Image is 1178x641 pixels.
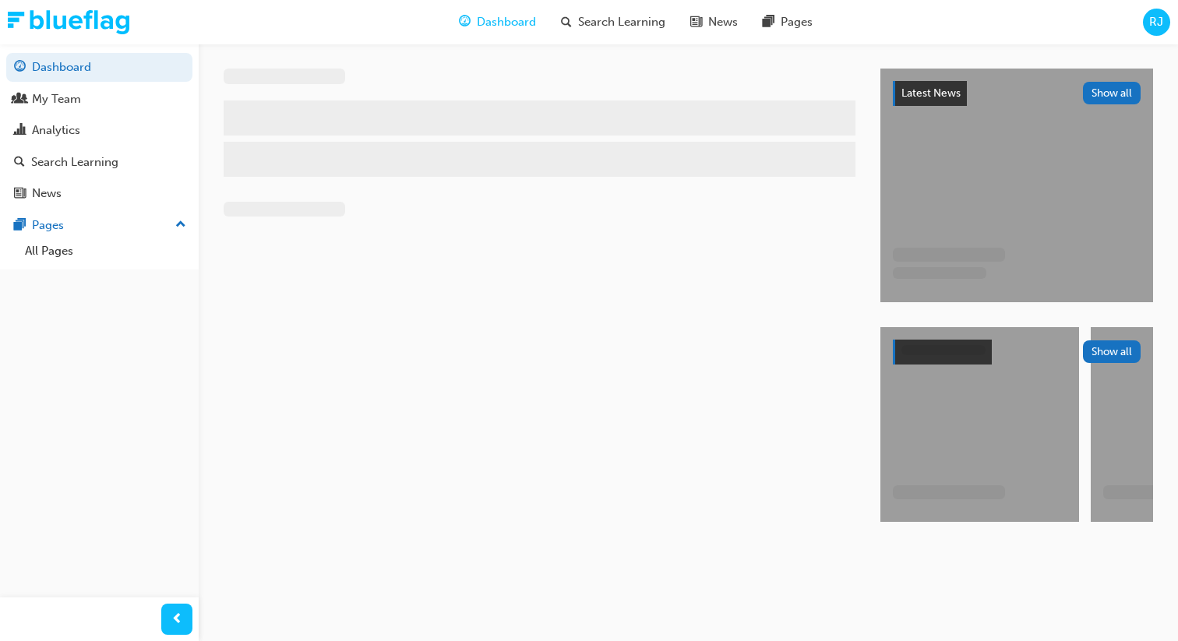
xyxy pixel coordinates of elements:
[1149,13,1163,31] span: RJ
[19,239,192,263] a: All Pages
[901,86,961,100] span: Latest News
[14,156,25,170] span: search-icon
[6,211,192,240] button: Pages
[14,61,26,75] span: guage-icon
[31,153,118,171] div: Search Learning
[14,187,26,201] span: news-icon
[893,340,1141,365] a: Show all
[1143,9,1170,36] button: RJ
[750,6,825,38] a: pages-iconPages
[548,6,678,38] a: search-iconSearch Learning
[8,10,129,34] img: Trak
[32,217,64,234] div: Pages
[32,90,81,108] div: My Team
[781,13,813,31] span: Pages
[477,13,536,31] span: Dashboard
[1083,82,1141,104] button: Show all
[578,13,665,31] span: Search Learning
[32,185,62,203] div: News
[6,50,192,211] button: DashboardMy TeamAnalyticsSearch LearningNews
[6,179,192,208] a: News
[175,215,186,235] span: up-icon
[561,12,572,32] span: search-icon
[6,53,192,82] a: Dashboard
[678,6,750,38] a: news-iconNews
[708,13,738,31] span: News
[14,219,26,233] span: pages-icon
[763,12,774,32] span: pages-icon
[32,122,80,139] div: Analytics
[6,116,192,145] a: Analytics
[446,6,548,38] a: guage-iconDashboard
[6,148,192,177] a: Search Learning
[171,610,183,629] span: prev-icon
[14,124,26,138] span: chart-icon
[690,12,702,32] span: news-icon
[459,12,471,32] span: guage-icon
[6,85,192,114] a: My Team
[893,81,1141,106] a: Latest NewsShow all
[1083,340,1141,363] button: Show all
[14,93,26,107] span: people-icon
